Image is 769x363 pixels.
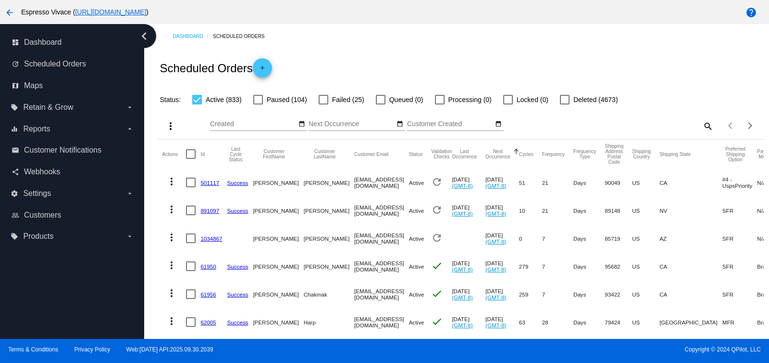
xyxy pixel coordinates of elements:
[354,169,409,196] mat-cell: [EMAIL_ADDRESS][DOMAIN_NAME]
[200,263,216,270] a: 61950
[485,182,506,189] a: (GMT-8)
[722,196,757,224] mat-cell: SFR
[173,29,213,44] a: Dashboard
[253,169,303,196] mat-cell: [PERSON_NAME]
[257,65,268,76] mat-icon: add
[304,196,354,224] mat-cell: [PERSON_NAME]
[519,308,542,336] mat-cell: 63
[519,196,542,224] mat-cell: 10
[605,196,632,224] mat-cell: 89148
[304,149,346,159] button: Change sorting for CustomerLastName
[659,224,722,252] mat-cell: AZ
[573,169,605,196] mat-cell: Days
[409,319,424,325] span: Active
[722,252,757,280] mat-cell: SFR
[409,151,422,157] button: Change sorting for Status
[542,151,565,157] button: Change sorting for Frequency
[632,196,659,224] mat-cell: US
[11,190,18,197] i: settings
[24,81,43,90] span: Maps
[253,252,303,280] mat-cell: [PERSON_NAME]
[12,56,134,72] a: update Scheduled Orders
[166,232,177,243] mat-icon: more_vert
[309,120,395,128] input: Next Occurrence
[304,308,354,336] mat-cell: Harp
[227,291,248,298] a: Success
[632,308,659,336] mat-cell: US
[431,140,452,169] mat-header-cell: Validation Checks
[12,35,134,50] a: dashboard Dashboard
[304,224,354,252] mat-cell: [PERSON_NAME]
[166,287,177,299] mat-icon: more_vert
[409,291,424,298] span: Active
[126,125,134,133] i: arrow_drop_down
[12,143,134,158] a: email Customer Notifications
[21,8,149,16] span: Espresso Vivace ( )
[200,235,222,242] a: 1034867
[431,260,443,272] mat-icon: check
[431,288,443,299] mat-icon: check
[253,280,303,308] mat-cell: [PERSON_NAME]
[659,151,691,157] button: Change sorting for ShippingState
[517,94,548,105] span: Locked (0)
[253,224,303,252] mat-cell: [PERSON_NAME]
[12,168,19,176] i: share
[573,252,605,280] mat-cell: Days
[632,280,659,308] mat-cell: US
[12,146,19,154] i: email
[75,8,146,16] a: [URL][DOMAIN_NAME]
[721,116,741,135] button: Previous page
[542,280,573,308] mat-cell: 7
[200,319,216,325] a: 62005
[452,280,485,308] mat-cell: [DATE]
[23,125,50,133] span: Reports
[632,224,659,252] mat-cell: US
[485,252,519,280] mat-cell: [DATE]
[485,224,519,252] mat-cell: [DATE]
[741,116,760,135] button: Next page
[354,151,388,157] button: Change sorting for CustomerEmail
[162,140,186,169] mat-header-cell: Actions
[573,280,605,308] mat-cell: Days
[389,94,423,105] span: Queued (0)
[227,319,248,325] a: Success
[452,182,472,189] a: (GMT-8)
[409,180,424,186] span: Active
[452,266,472,272] a: (GMT-8)
[267,94,307,105] span: Paused (104)
[702,118,713,133] mat-icon: search
[722,169,757,196] mat-cell: #4 - UspsPriority
[659,308,722,336] mat-cell: [GEOGRAPHIC_DATA]
[659,252,722,280] mat-cell: CA
[722,224,757,252] mat-cell: SFR
[452,308,485,336] mat-cell: [DATE]
[165,120,176,132] mat-icon: more_vert
[24,38,62,47] span: Dashboard
[605,143,623,165] button: Change sorting for ShippingPostcode
[200,207,219,214] a: 891097
[200,151,204,157] button: Change sorting for Id
[485,169,519,196] mat-cell: [DATE]
[452,294,472,300] a: (GMT-8)
[354,252,409,280] mat-cell: [EMAIL_ADDRESS][DOMAIN_NAME]
[431,176,443,188] mat-icon: refresh
[210,120,297,128] input: Created
[722,146,748,162] button: Change sorting for PreferredShippingOption
[409,263,424,270] span: Active
[448,94,492,105] span: Processing (0)
[407,120,494,128] input: Customer Created
[253,308,303,336] mat-cell: [PERSON_NAME]
[304,169,354,196] mat-cell: [PERSON_NAME]
[605,252,632,280] mat-cell: 95682
[745,7,757,18] mat-icon: help
[12,78,134,93] a: map Maps
[253,149,295,159] button: Change sorting for CustomerFirstName
[12,211,19,219] i: people_outline
[485,266,506,272] a: (GMT-8)
[166,315,177,327] mat-icon: more_vert
[11,233,18,240] i: local_offer
[12,60,19,68] i: update
[542,196,573,224] mat-cell: 21
[431,316,443,327] mat-icon: check
[605,280,632,308] mat-cell: 93422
